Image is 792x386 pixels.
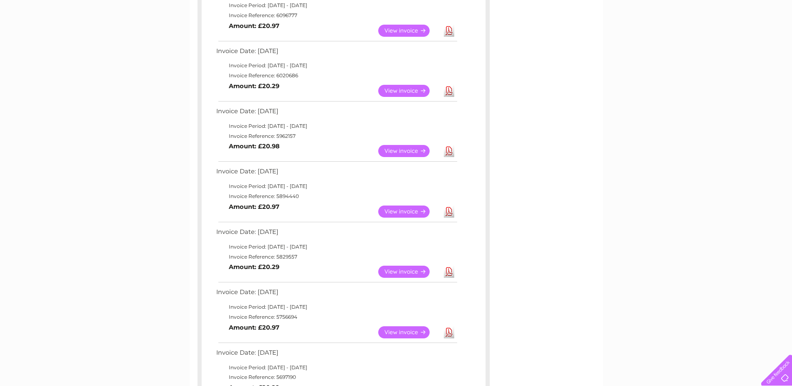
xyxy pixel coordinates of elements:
[229,324,279,331] b: Amount: £20.97
[444,266,454,278] a: Download
[444,145,454,157] a: Download
[214,242,458,252] td: Invoice Period: [DATE] - [DATE]
[229,203,279,211] b: Amount: £20.97
[214,226,458,242] td: Invoice Date: [DATE]
[378,266,440,278] a: View
[229,263,279,271] b: Amount: £20.29
[214,347,458,363] td: Invoice Date: [DATE]
[214,252,458,262] td: Invoice Reference: 5829557
[199,5,594,41] div: Clear Business is a trading name of Verastar Limited (registered in [GEOGRAPHIC_DATA] No. 3667643...
[444,326,454,338] a: Download
[378,85,440,97] a: View
[214,312,458,322] td: Invoice Reference: 5756694
[378,326,440,338] a: View
[229,22,279,30] b: Amount: £20.97
[214,287,458,302] td: Invoice Date: [DATE]
[214,71,458,81] td: Invoice Reference: 6020686
[214,131,458,141] td: Invoice Reference: 5962157
[666,36,684,42] a: Energy
[444,25,454,37] a: Download
[229,82,279,90] b: Amount: £20.29
[736,36,757,42] a: Contact
[214,0,458,10] td: Invoice Period: [DATE] - [DATE]
[214,61,458,71] td: Invoice Period: [DATE] - [DATE]
[444,85,454,97] a: Download
[645,36,661,42] a: Water
[689,36,714,42] a: Telecoms
[378,145,440,157] a: View
[214,191,458,201] td: Invoice Reference: 5894440
[214,302,458,312] td: Invoice Period: [DATE] - [DATE]
[444,206,454,218] a: Download
[214,181,458,191] td: Invoice Period: [DATE] - [DATE]
[214,46,458,61] td: Invoice Date: [DATE]
[214,121,458,131] td: Invoice Period: [DATE] - [DATE]
[214,10,458,20] td: Invoice Reference: 6096777
[214,363,458,373] td: Invoice Period: [DATE] - [DATE]
[719,36,731,42] a: Blog
[214,106,458,121] td: Invoice Date: [DATE]
[28,22,70,47] img: logo.png
[635,4,692,15] a: 0333 014 3131
[378,25,440,37] a: View
[214,372,458,382] td: Invoice Reference: 5697190
[764,36,784,42] a: Log out
[378,206,440,218] a: View
[214,166,458,181] td: Invoice Date: [DATE]
[229,142,280,150] b: Amount: £20.98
